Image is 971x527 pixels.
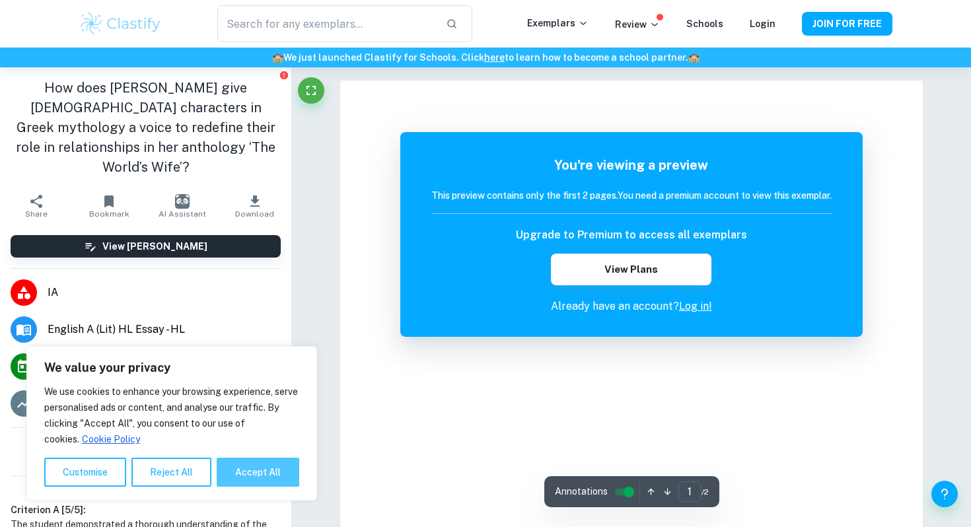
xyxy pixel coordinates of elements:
a: Cookie Policy [81,433,141,445]
h5: You're viewing a preview [431,155,832,175]
span: 🏫 [272,52,283,63]
h1: How does [PERSON_NAME] give [DEMOGRAPHIC_DATA] characters in Greek mythology a voice to redefine ... [11,78,281,177]
button: Fullscreen [298,77,324,104]
button: AI Assistant [146,188,219,225]
input: Search for any exemplars... [217,5,435,42]
p: Review [615,17,660,32]
button: View [PERSON_NAME] [11,235,281,258]
button: View Plans [551,254,711,285]
img: AI Assistant [175,194,190,209]
span: AI Assistant [159,209,206,219]
p: Already have an account? [431,299,832,314]
h6: Upgrade to Premium to access all exemplars [516,227,747,243]
a: Log in! [679,300,712,312]
button: Reject All [131,458,211,487]
button: Report issue [279,70,289,80]
a: Schools [686,18,723,29]
button: Customise [44,458,126,487]
button: Download [219,188,291,225]
h6: Criterion A [ 5 / 5 ]: [11,503,281,517]
p: Exemplars [527,16,589,30]
span: Annotations [555,485,608,499]
button: Accept All [217,458,299,487]
a: Login [750,18,775,29]
span: IA [48,285,281,300]
h6: We just launched Clastify for Schools. Click to learn how to become a school partner. [3,50,968,65]
h6: View [PERSON_NAME] [102,239,207,254]
button: JOIN FOR FREE [802,12,892,36]
h6: This preview contains only the first 2 pages. You need a premium account to view this exemplar. [431,188,832,203]
button: Help and Feedback [931,481,958,507]
p: We use cookies to enhance your browsing experience, serve personalised ads or content, and analys... [44,384,299,447]
span: Share [25,209,48,219]
button: Bookmark [73,188,145,225]
img: Clastify logo [79,11,162,37]
span: 🏫 [688,52,700,63]
span: / 2 [701,486,709,498]
span: Bookmark [89,209,129,219]
div: We value your privacy [26,346,317,501]
h6: Examiner's summary [5,481,286,497]
span: Download [235,209,274,219]
p: We value your privacy [44,360,299,376]
span: English A (Lit) HL Essay - HL [48,322,281,337]
a: here [484,52,505,63]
